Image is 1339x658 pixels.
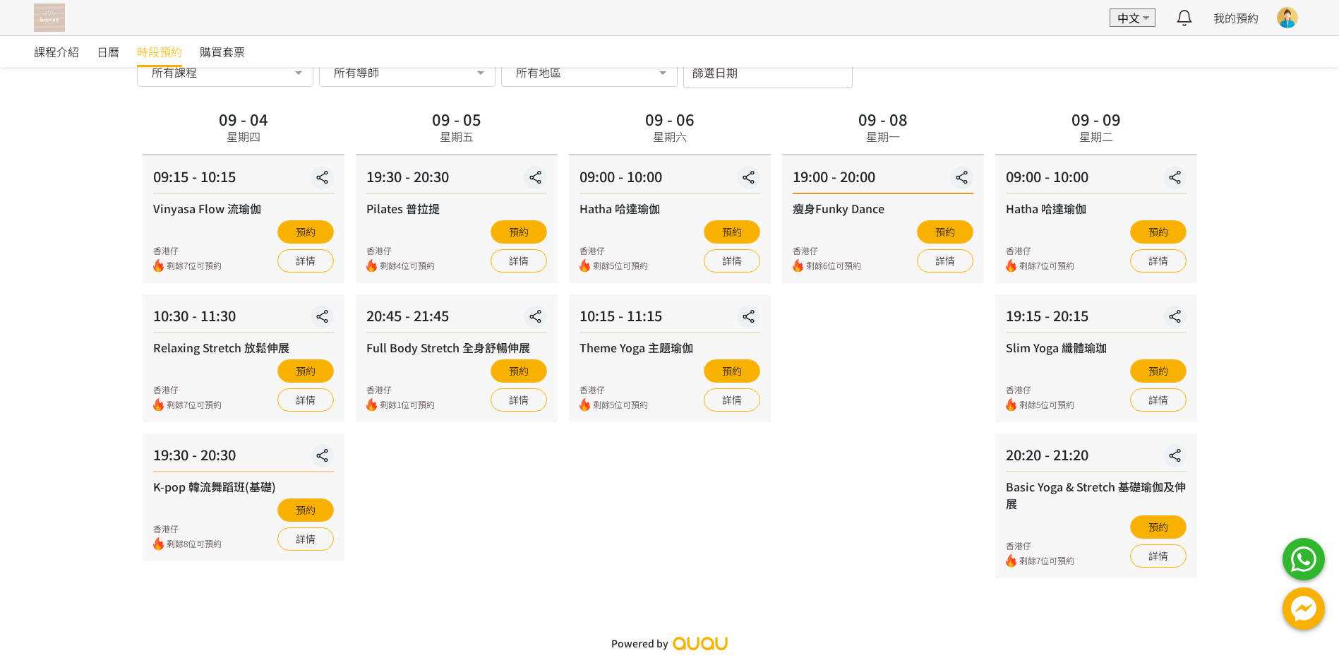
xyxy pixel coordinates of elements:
div: Vinyasa Flow 流瑜伽 [153,200,334,217]
div: 09:00 - 10:00 [580,166,760,194]
span: 購買套票 [200,43,245,60]
a: 時段預約 [137,36,182,67]
span: 剩餘7位可預約 [1019,259,1074,273]
div: 10:15 - 11:15 [580,305,760,333]
button: 預約 [491,220,547,244]
span: 所有地區 [516,65,561,79]
img: fire.png [793,259,803,273]
a: 日曆 [97,36,119,67]
div: Hatha 哈達瑜伽 [580,200,760,217]
span: 剩餘1位可預約 [380,398,435,412]
a: 詳情 [277,527,334,551]
img: fire.png [153,259,164,273]
a: 課程介紹 [34,36,79,67]
div: 香港仔 [580,244,648,257]
button: 預約 [1130,359,1187,383]
span: 時段預約 [137,43,182,60]
div: 星期四 [227,128,260,145]
a: 詳情 [704,388,760,412]
a: 詳情 [917,249,973,273]
span: 剩餘7位可預約 [167,398,222,412]
span: 所有課程 [152,65,197,79]
span: 所有導師 [334,65,379,79]
span: 剩餘4位可預約 [380,259,435,273]
div: 香港仔 [580,383,648,396]
input: 篩選日期 [683,59,853,88]
img: fire.png [366,398,377,412]
div: Pilates 普拉提 [366,200,547,217]
div: 19:15 - 20:15 [1006,305,1187,333]
div: 09 - 08 [858,111,908,126]
img: fire.png [153,398,164,412]
a: 詳情 [277,388,334,412]
a: 詳情 [1130,388,1187,412]
span: 剩餘5位可預約 [1019,398,1074,412]
span: 剩餘5位可預約 [593,259,648,273]
div: 香港仔 [366,244,435,257]
a: 詳情 [491,249,547,273]
button: 預約 [1130,515,1187,539]
div: 09:00 - 10:00 [1006,166,1187,194]
a: 詳情 [1130,249,1187,273]
span: 課程介紹 [34,43,79,60]
img: fire.png [1006,259,1016,273]
span: 剩餘8位可預約 [167,537,222,551]
div: 19:00 - 20:00 [793,166,973,194]
div: 09 - 09 [1071,111,1121,126]
div: 19:30 - 20:30 [366,166,547,194]
button: 預約 [277,359,334,383]
img: fire.png [580,398,590,412]
div: 瘦身Funky Dance [793,200,973,217]
div: 星期五 [440,128,474,145]
div: 香港仔 [1006,383,1074,396]
div: 19:30 - 20:30 [153,444,334,472]
span: 剩餘7位可預約 [167,259,222,273]
img: T57dtJh47iSJKDtQ57dN6xVUMYY2M0XQuGF02OI4.png [34,4,65,32]
span: 剩餘5位可預約 [593,398,648,412]
img: fire.png [366,259,377,273]
div: 星期一 [866,128,900,145]
div: 星期六 [653,128,687,145]
a: 我的預約 [1213,9,1259,26]
div: 香港仔 [1006,244,1074,257]
button: 預約 [704,220,760,244]
div: Hatha 哈達瑜伽 [1006,200,1187,217]
span: 日曆 [97,43,119,60]
div: 香港仔 [153,522,222,535]
a: 詳情 [704,249,760,273]
div: 香港仔 [153,244,222,257]
div: 09:15 - 10:15 [153,166,334,194]
div: 20:45 - 21:45 [366,305,547,333]
div: 09 - 04 [219,111,268,126]
button: 預約 [704,359,760,383]
button: 預約 [1130,220,1187,244]
img: fire.png [1006,398,1016,412]
img: fire.png [153,537,164,551]
button: 預約 [277,498,334,522]
button: 預約 [917,220,973,244]
div: 香港仔 [793,244,861,257]
span: 剩餘7位可預約 [1019,554,1074,568]
div: 香港仔 [366,383,435,396]
a: 詳情 [277,249,334,273]
a: 購買套票 [200,36,245,67]
div: K-pop 韓流舞蹈班(基礎) [153,478,334,495]
div: 星期二 [1079,128,1113,145]
div: Relaxing Stretch 放鬆伸展 [153,339,334,356]
div: 20:20 - 21:20 [1006,444,1187,472]
button: 預約 [491,359,547,383]
div: 09 - 06 [645,111,695,126]
div: 香港仔 [153,383,222,396]
div: Theme Yoga 主題瑜伽 [580,339,760,356]
div: Full Body Stretch 全身舒暢伸展 [366,339,547,356]
div: Basic Yoga & Stretch 基礎瑜伽及伸展 [1006,478,1187,512]
div: 10:30 - 11:30 [153,305,334,333]
span: 剩餘6位可預約 [806,259,861,273]
a: 詳情 [1130,544,1187,568]
a: 詳情 [491,388,547,412]
img: fire.png [1006,554,1016,568]
button: 預約 [277,220,334,244]
div: 09 - 05 [432,111,481,126]
img: fire.png [580,259,590,273]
